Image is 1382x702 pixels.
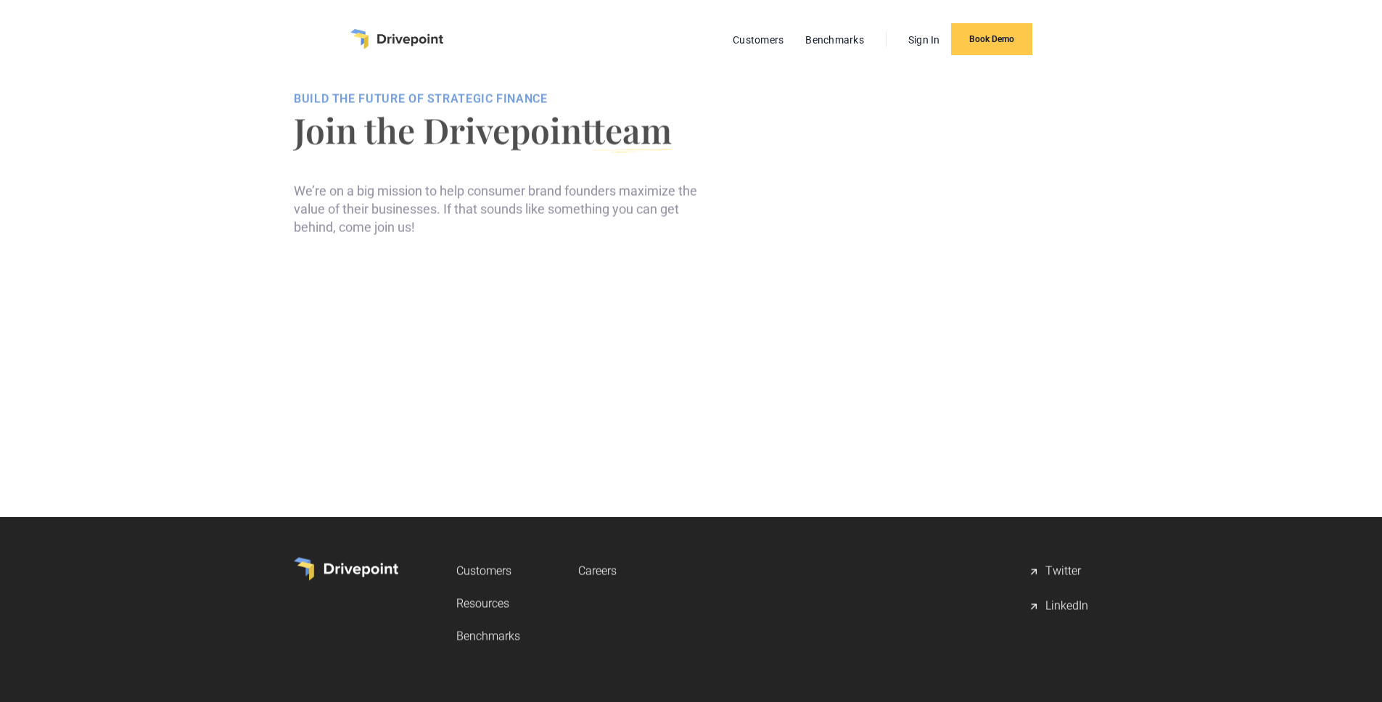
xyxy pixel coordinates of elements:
p: We’re on a big mission to help consumer brand founders maximize the value of their businesses. If... [294,182,716,237]
a: Customers [456,557,520,584]
a: Twitter [1028,557,1088,586]
a: Customers [725,30,791,49]
a: Sign In [901,30,947,49]
a: LinkedIn [1028,592,1088,621]
a: Careers [578,557,617,584]
a: Resources [456,590,520,616]
div: Twitter [1045,563,1081,580]
a: home [350,29,443,49]
a: Book Demo [951,23,1032,55]
a: Benchmarks [798,30,871,49]
h1: Join the Drivepoint [294,112,716,147]
a: Benchmarks [456,622,520,649]
div: BUILD THE FUTURE OF STRATEGIC FINANCE [294,92,716,107]
div: LinkedIn [1045,598,1088,615]
span: team [593,107,672,153]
